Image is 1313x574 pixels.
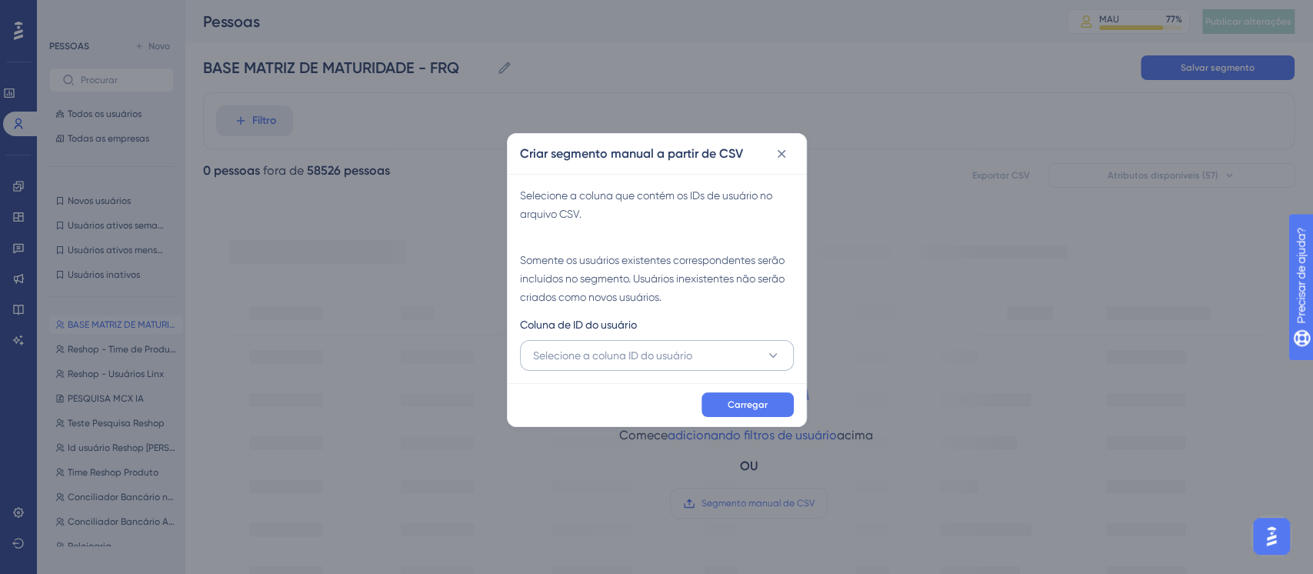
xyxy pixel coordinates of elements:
[520,146,743,161] font: Criar segmento manual a partir de CSV
[728,399,768,410] font: Carregar
[1248,513,1295,559] iframe: Iniciador do Assistente de IA do UserGuiding
[520,189,772,220] font: Selecione a coluna que contém os IDs de usuário no arquivo CSV.
[520,319,637,331] font: Coluna de ID do usuário
[533,349,692,362] font: Selecione a coluna ID do usuário
[36,7,132,18] font: Precisar de ajuda?
[520,254,785,303] font: Somente os usuários existentes correspondentes serão incluídos no segmento. Usuários inexistentes...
